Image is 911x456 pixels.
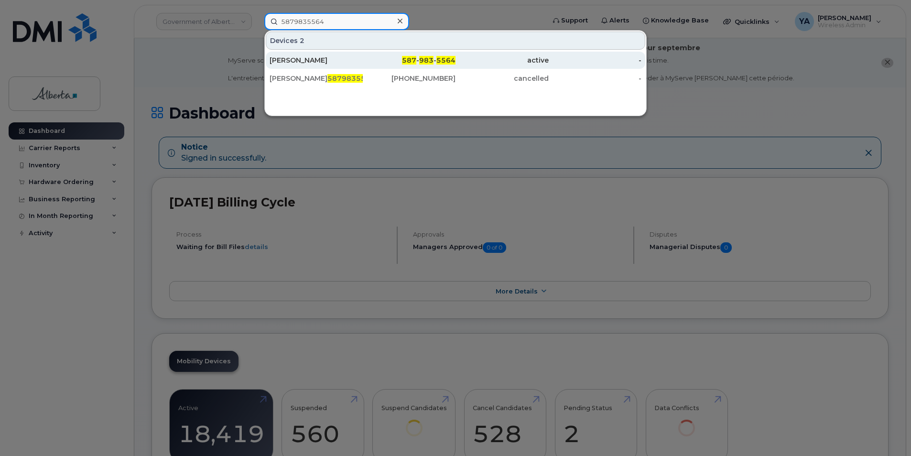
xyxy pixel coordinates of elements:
div: [PHONE_NUMBER] [363,74,456,83]
span: 5879835564 [327,74,375,83]
a: [PERSON_NAME]587-983-5564active- [266,52,645,69]
a: [PERSON_NAME]5879835564[PHONE_NUMBER]cancelled- [266,70,645,87]
div: Devices [266,32,645,50]
span: 5564 [436,56,455,65]
div: - [549,55,642,65]
div: cancelled [455,74,549,83]
div: - [549,74,642,83]
div: active [455,55,549,65]
span: 983 [419,56,434,65]
div: - - [363,55,456,65]
div: [PERSON_NAME] [270,55,363,65]
div: [PERSON_NAME] [270,74,363,83]
span: 587 [402,56,416,65]
span: 2 [300,36,304,45]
